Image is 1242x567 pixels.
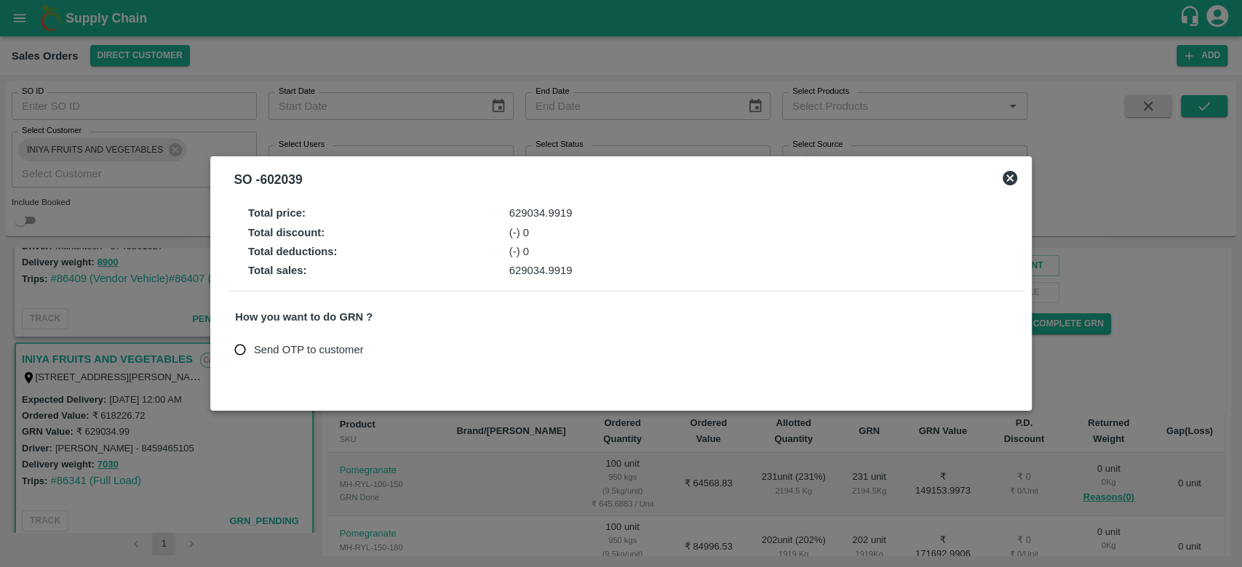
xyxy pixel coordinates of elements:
strong: Total sales : [248,265,307,276]
div: SO - 602039 [234,169,302,190]
span: (-) 0 [509,246,529,257]
strong: Total deductions : [248,246,338,257]
strong: Total discount : [248,227,325,238]
span: 629034.9919 [509,207,573,219]
strong: Total price : [248,207,306,219]
span: Send OTP to customer [254,342,364,358]
span: 629034.9919 [509,265,573,276]
span: (-) 0 [509,227,529,238]
strong: How you want to do GRN ? [235,311,373,323]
